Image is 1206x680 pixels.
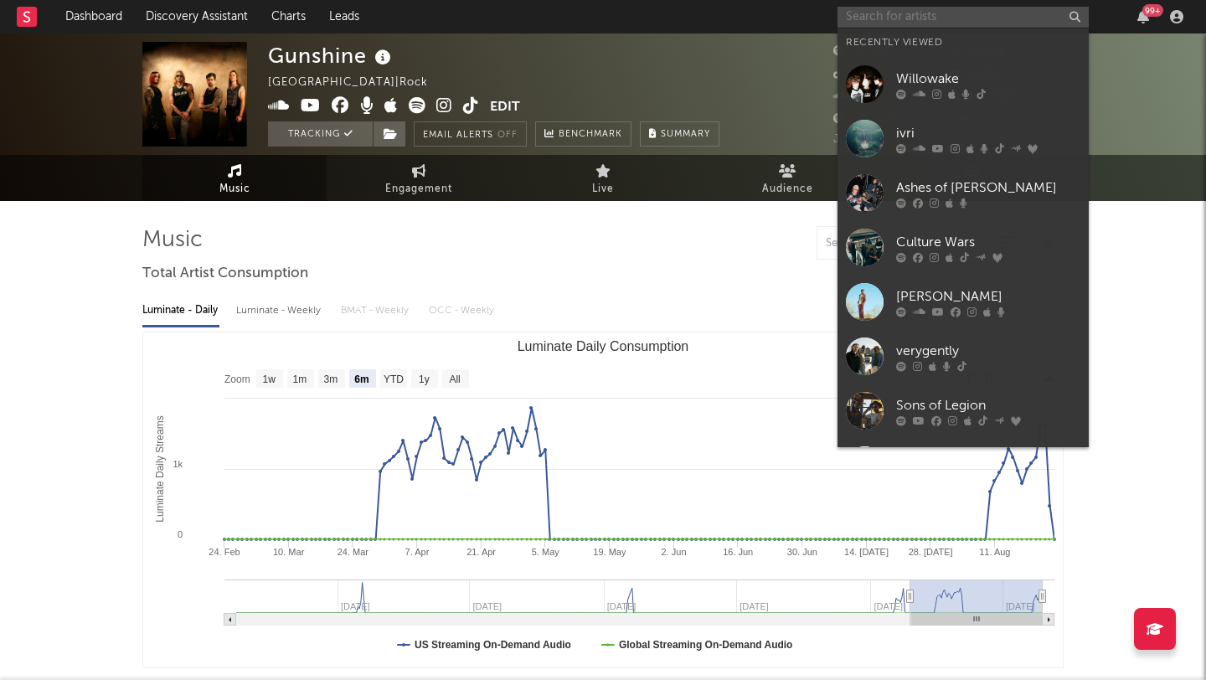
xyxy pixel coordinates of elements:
[324,373,338,385] text: 3m
[142,264,308,284] span: Total Artist Consumption
[833,69,892,80] span: 61,900
[497,131,518,140] em: Off
[833,46,890,57] span: 22,278
[661,130,710,139] span: Summary
[384,373,404,385] text: YTD
[833,114,991,125] span: 57,217 Monthly Listeners
[896,69,1080,89] div: Willowake
[762,179,813,199] span: Audience
[837,220,1089,275] a: Culture Wars
[293,373,307,385] text: 1m
[896,395,1080,415] div: Sons of Legion
[662,547,687,557] text: 2. Jun
[1142,4,1163,17] div: 99 +
[837,275,1089,329] a: [PERSON_NAME]
[178,529,183,539] text: 0
[619,639,793,651] text: Global Streaming On-Demand Audio
[640,121,719,147] button: Summary
[449,373,460,385] text: All
[518,339,689,353] text: Luminate Daily Consumption
[209,547,240,557] text: 24. Feb
[466,547,496,557] text: 21. Apr
[532,547,560,557] text: 5. May
[385,179,452,199] span: Engagement
[909,547,953,557] text: 28. [DATE]
[896,178,1080,198] div: Ashes of [PERSON_NAME]
[837,438,1089,492] a: [PERSON_NAME]
[419,373,430,385] text: 1y
[327,155,511,201] a: Engagement
[787,547,817,557] text: 30. Jun
[354,373,368,385] text: 6m
[695,155,879,201] a: Audience
[143,332,1063,667] svg: Luminate Daily Consumption
[837,329,1089,384] a: verygently
[896,286,1080,307] div: [PERSON_NAME]
[593,547,626,557] text: 19. May
[833,134,930,145] span: Jump Score: 70.1
[142,155,327,201] a: Music
[268,121,373,147] button: Tracking
[236,296,324,325] div: Luminate - Weekly
[415,639,571,651] text: US Streaming On-Demand Audio
[268,73,447,93] div: [GEOGRAPHIC_DATA] | Rock
[837,111,1089,166] a: ivri
[837,384,1089,438] a: Sons of Legion
[846,33,1080,53] div: Recently Viewed
[338,547,369,557] text: 24. Mar
[559,125,622,145] span: Benchmark
[592,179,614,199] span: Live
[263,373,276,385] text: 1w
[414,121,527,147] button: Email AlertsOff
[837,57,1089,111] a: Willowake
[154,415,166,522] text: Luminate Daily Streams
[1137,10,1149,23] button: 99+
[844,547,889,557] text: 14. [DATE]
[490,97,520,118] button: Edit
[535,121,631,147] a: Benchmark
[837,7,1089,28] input: Search for artists
[219,179,250,199] span: Music
[896,341,1080,361] div: verygently
[833,91,883,102] span: 1,234
[224,373,250,385] text: Zoom
[511,155,695,201] a: Live
[723,547,753,557] text: 16. Jun
[268,42,395,70] div: Gunshine
[896,123,1080,143] div: ivri
[405,547,430,557] text: 7. Apr
[173,459,183,469] text: 1k
[837,166,1089,220] a: Ashes of [PERSON_NAME]
[896,232,1080,252] div: Culture Wars
[273,547,305,557] text: 10. Mar
[142,296,219,325] div: Luminate - Daily
[979,547,1010,557] text: 11. Aug
[817,237,994,250] input: Search by song name or URL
